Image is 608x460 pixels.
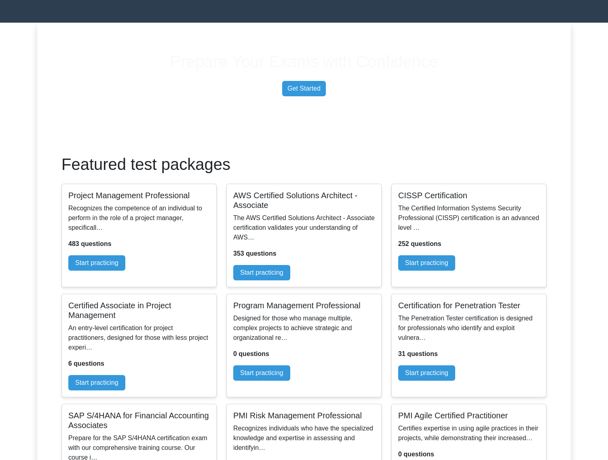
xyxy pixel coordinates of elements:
a: Start practicing [398,255,455,271]
a: Get Started [282,81,326,96]
a: Start practicing [68,255,125,271]
h1: Prepare Your Exams with Confidence [37,52,571,71]
a: Start practicing [68,375,125,390]
a: Start practicing [233,265,290,280]
a: Start practicing [233,365,290,381]
a: Start practicing [398,365,455,381]
h1: Featured test packages [61,155,547,174]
